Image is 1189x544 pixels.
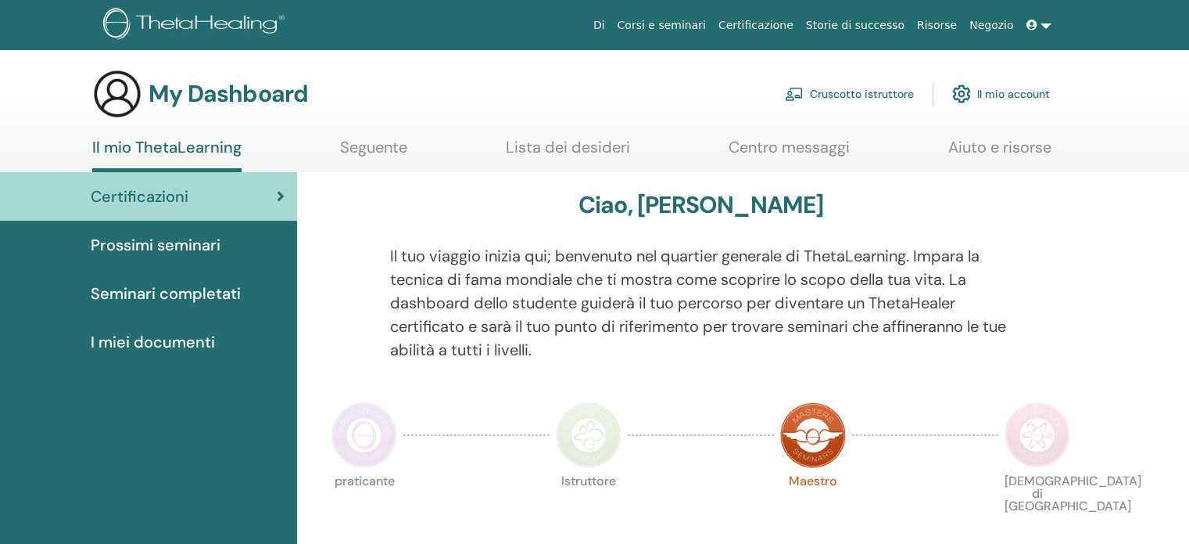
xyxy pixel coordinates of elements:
[952,77,1050,111] a: Il mio account
[103,8,290,43] img: logo.png
[611,11,712,40] a: Corsi e seminari
[92,69,142,119] img: generic-user-icon.jpg
[780,402,846,468] img: Master
[91,282,241,305] span: Seminari completati
[556,402,621,468] img: Instructor
[556,475,621,541] p: Istruttore
[92,138,242,172] a: Il mio ThetaLearning
[91,185,188,208] span: Certificazioni
[390,244,1012,362] p: Il tuo viaggio inizia qui; benvenuto nel quartier generale di ThetaLearning. Impara la tecnica di...
[729,138,850,168] a: Centro messaggi
[911,11,963,40] a: Risorse
[948,138,1051,168] a: Aiuto e risorse
[587,11,611,40] a: Di
[506,138,630,168] a: Lista dei desideri
[952,81,971,107] img: cog.svg
[1005,475,1070,541] p: [DEMOGRAPHIC_DATA] di [GEOGRAPHIC_DATA]
[712,11,800,40] a: Certificazione
[340,138,407,168] a: Seguente
[91,233,220,257] span: Prossimi seminari
[331,402,397,468] img: Practitioner
[578,191,824,219] h3: Ciao, [PERSON_NAME]
[331,475,397,541] p: praticante
[780,475,846,541] p: Maestro
[149,80,308,108] h3: My Dashboard
[91,330,215,354] span: I miei documenti
[963,11,1019,40] a: Negozio
[785,87,804,101] img: chalkboard-teacher.svg
[800,11,911,40] a: Storie di successo
[785,77,914,111] a: Cruscotto istruttore
[1005,402,1070,468] img: Certificate of Science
